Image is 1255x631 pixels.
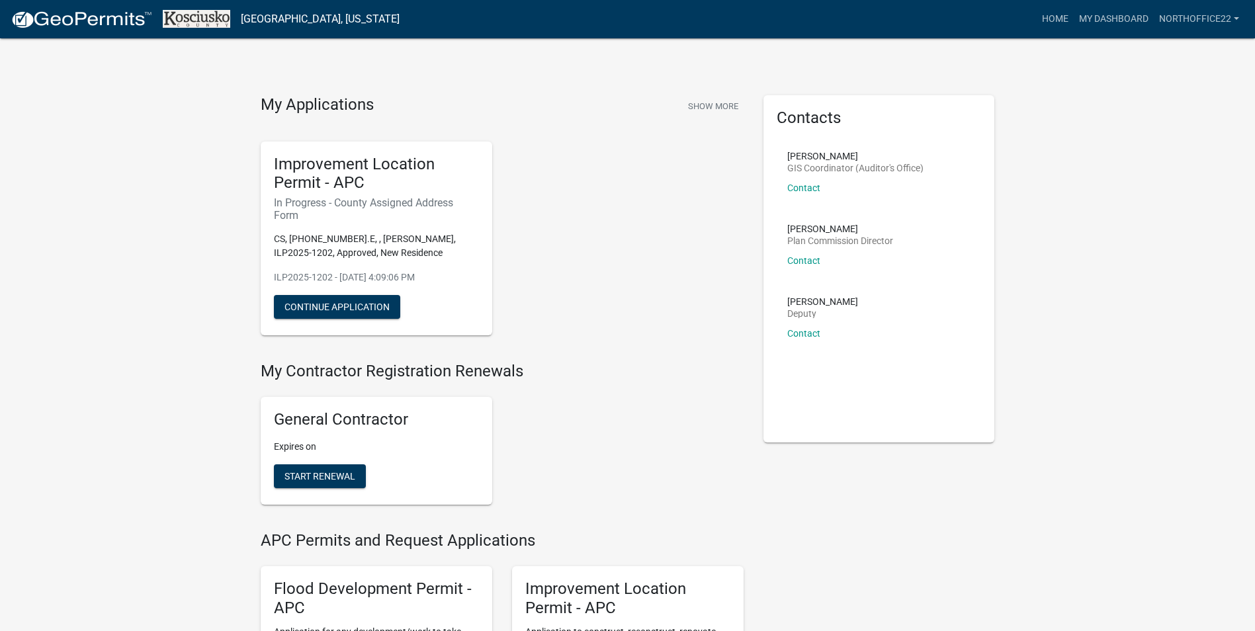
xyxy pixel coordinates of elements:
p: [PERSON_NAME] [787,151,924,161]
a: [GEOGRAPHIC_DATA], [US_STATE] [241,8,400,30]
img: Kosciusko County, Indiana [163,10,230,28]
p: [PERSON_NAME] [787,224,893,233]
p: Expires on [274,440,479,454]
a: Home [1037,7,1074,32]
button: Continue Application [274,295,400,319]
wm-registration-list-section: My Contractor Registration Renewals [261,362,744,515]
h5: Flood Development Permit - APC [274,579,479,618]
a: My Dashboard [1074,7,1154,32]
h5: Contacts [777,108,982,128]
p: Deputy [787,309,858,318]
a: Contact [787,255,820,266]
p: ILP2025-1202 - [DATE] 4:09:06 PM [274,271,479,284]
h5: Improvement Location Permit - APC [525,579,730,618]
h6: In Progress - County Assigned Address Form [274,196,479,222]
span: Start Renewal [284,471,355,482]
a: Northoffice22 [1154,7,1244,32]
p: GIS Coordinator (Auditor's Office) [787,163,924,173]
h4: My Contractor Registration Renewals [261,362,744,381]
a: Contact [787,328,820,339]
button: Start Renewal [274,464,366,488]
h5: Improvement Location Permit - APC [274,155,479,193]
p: Plan Commission Director [787,236,893,245]
h4: APC Permits and Request Applications [261,531,744,550]
button: Show More [683,95,744,117]
p: CS, [PHONE_NUMBER].E, , [PERSON_NAME], ILP2025-1202, Approved, New Residence [274,232,479,260]
p: [PERSON_NAME] [787,297,858,306]
a: Contact [787,183,820,193]
h5: General Contractor [274,410,479,429]
h4: My Applications [261,95,374,115]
